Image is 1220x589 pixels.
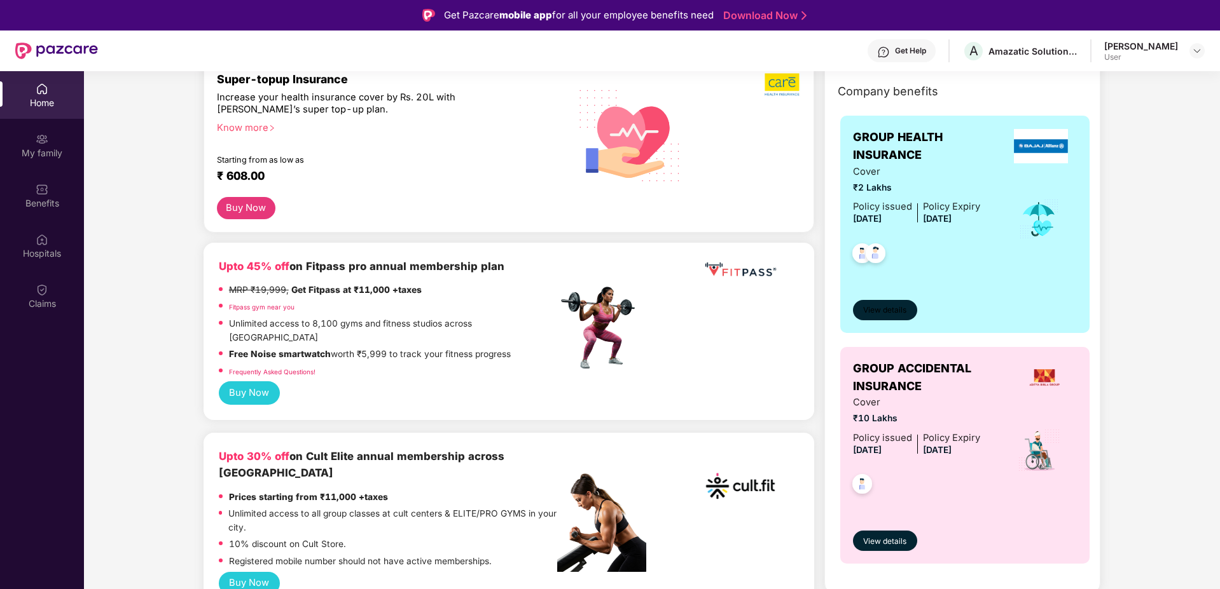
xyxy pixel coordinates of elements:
span: GROUP HEALTH INSURANCE [853,128,1005,165]
a: Frequently Asked Questions! [229,368,315,376]
img: insurerLogo [1027,360,1062,395]
img: svg+xml;base64,PHN2ZyBpZD0iQ2xhaW0iIHhtbG5zPSJodHRwOi8vd3d3LnczLm9yZy8yMDAwL3N2ZyIgd2lkdGg9IjIwIi... [36,283,48,296]
b: on Cult Elite annual membership across [GEOGRAPHIC_DATA] [219,450,504,479]
strong: Prices starting from ₹11,000 +taxes [229,492,388,502]
img: Logo [422,9,435,22]
div: [PERSON_NAME] [1104,40,1178,52]
img: pc2.png [557,473,646,572]
img: svg+xml;base64,PHN2ZyB3aWR0aD0iMjAiIGhlaWdodD0iMjAiIHZpZXdCb3g9IjAgMCAyMCAyMCIgZmlsbD0ibm9uZSIgeG... [36,133,48,146]
span: Cover [853,165,980,179]
img: svg+xml;base64,PHN2ZyBpZD0iRHJvcGRvd24tMzJ4MzIiIHhtbG5zPSJodHRwOi8vd3d3LnczLm9yZy8yMDAwL3N2ZyIgd2... [1192,46,1202,56]
div: User [1104,52,1178,62]
img: Stroke [801,9,807,22]
span: [DATE] [853,213,882,224]
img: New Pazcare Logo [15,43,98,59]
span: Company benefits [838,83,938,100]
p: Unlimited access to 8,100 gyms and fitness studios across [GEOGRAPHIC_DATA] [229,317,557,344]
button: Buy Now [217,197,275,219]
del: MRP ₹19,999, [229,285,289,295]
div: Policy issued [853,431,912,445]
span: [DATE] [923,213,952,224]
img: insurerLogo [1014,129,1069,163]
p: 10% discount on Cult Store. [229,538,346,552]
span: View details [863,536,906,548]
img: cult.png [702,448,779,524]
div: Super-topup Insurance [217,72,558,86]
b: Upto 45% off [219,260,289,273]
div: Policy Expiry [923,200,980,214]
img: svg+xml;base64,PHN2ZyB4bWxucz0iaHR0cDovL3d3dy53My5vcmcvMjAwMC9zdmciIHdpZHRoPSI0OC45NDMiIGhlaWdodD... [860,240,891,271]
a: Fitpass gym near you [229,303,295,311]
img: svg+xml;base64,PHN2ZyBpZD0iSG9tZSIgeG1sbnM9Imh0dHA6Ly93d3cudzMub3JnLzIwMDAvc3ZnIiB3aWR0aD0iMjAiIG... [36,83,48,95]
img: svg+xml;base64,PHN2ZyB4bWxucz0iaHR0cDovL3d3dy53My5vcmcvMjAwMC9zdmciIHhtbG5zOnhsaW5rPSJodHRwOi8vd3... [569,73,691,196]
div: Policy Expiry [923,431,980,445]
img: icon [1018,198,1060,240]
div: Amazatic Solutions Llp [988,45,1078,57]
span: ₹10 Lakhs [853,412,980,426]
img: svg+xml;base64,PHN2ZyBpZD0iSG9zcGl0YWxzIiB4bWxucz0iaHR0cDovL3d3dy53My5vcmcvMjAwMC9zdmciIHdpZHRoPS... [36,233,48,246]
strong: Get Fitpass at ₹11,000 +taxes [291,285,422,295]
img: icon [1017,428,1061,473]
img: fppp.png [702,258,779,281]
span: [DATE] [923,445,952,455]
img: svg+xml;base64,PHN2ZyBpZD0iQmVuZWZpdHMiIHhtbG5zPSJodHRwOi8vd3d3LnczLm9yZy8yMDAwL3N2ZyIgd2lkdGg9Ij... [36,183,48,196]
button: Buy Now [219,381,280,405]
img: svg+xml;base64,PHN2ZyB4bWxucz0iaHR0cDovL3d3dy53My5vcmcvMjAwMC9zdmciIHdpZHRoPSI0OC45NDMiIGhlaWdodD... [847,240,878,271]
span: [DATE] [853,445,882,455]
img: fpp.png [557,283,646,372]
span: ₹2 Lakhs [853,181,980,195]
div: Policy issued [853,200,912,214]
strong: Free Noise smartwatch [229,349,331,359]
img: b5dec4f62d2307b9de63beb79f102df3.png [765,72,801,97]
div: Increase your health insurance cover by Rs. 20L with [PERSON_NAME]’s super top-up plan. [217,91,503,116]
p: Unlimited access to all group classes at cult centers & ELITE/PRO GYMS in your city. [228,507,557,534]
img: svg+xml;base64,PHN2ZyBpZD0iSGVscC0zMngzMiIgeG1sbnM9Imh0dHA6Ly93d3cudzMub3JnLzIwMDAvc3ZnIiB3aWR0aD... [877,46,890,58]
img: svg+xml;base64,PHN2ZyB4bWxucz0iaHR0cDovL3d3dy53My5vcmcvMjAwMC9zdmciIHdpZHRoPSI0OC45NDMiIGhlaWdodD... [847,470,878,501]
p: Registered mobile number should not have active memberships. [229,555,492,569]
div: Get Pazcare for all your employee benefits need [444,8,714,23]
span: Cover [853,395,980,410]
div: Get Help [895,46,926,56]
button: View details [853,531,917,551]
div: Know more [217,122,550,131]
span: GROUP ACCIDENTAL INSURANCE [853,360,1012,396]
b: on Fitpass pro annual membership plan [219,260,504,273]
div: ₹ 608.00 [217,169,545,184]
span: View details [863,304,906,316]
p: worth ₹5,999 to track your fitness progress [229,348,511,362]
span: right [268,125,275,132]
span: A [969,43,978,58]
strong: mobile app [499,9,552,21]
button: View details [853,300,917,320]
div: Starting from as low as [217,155,504,164]
a: Download Now [723,9,803,22]
b: Upto 30% off [219,450,289,463]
